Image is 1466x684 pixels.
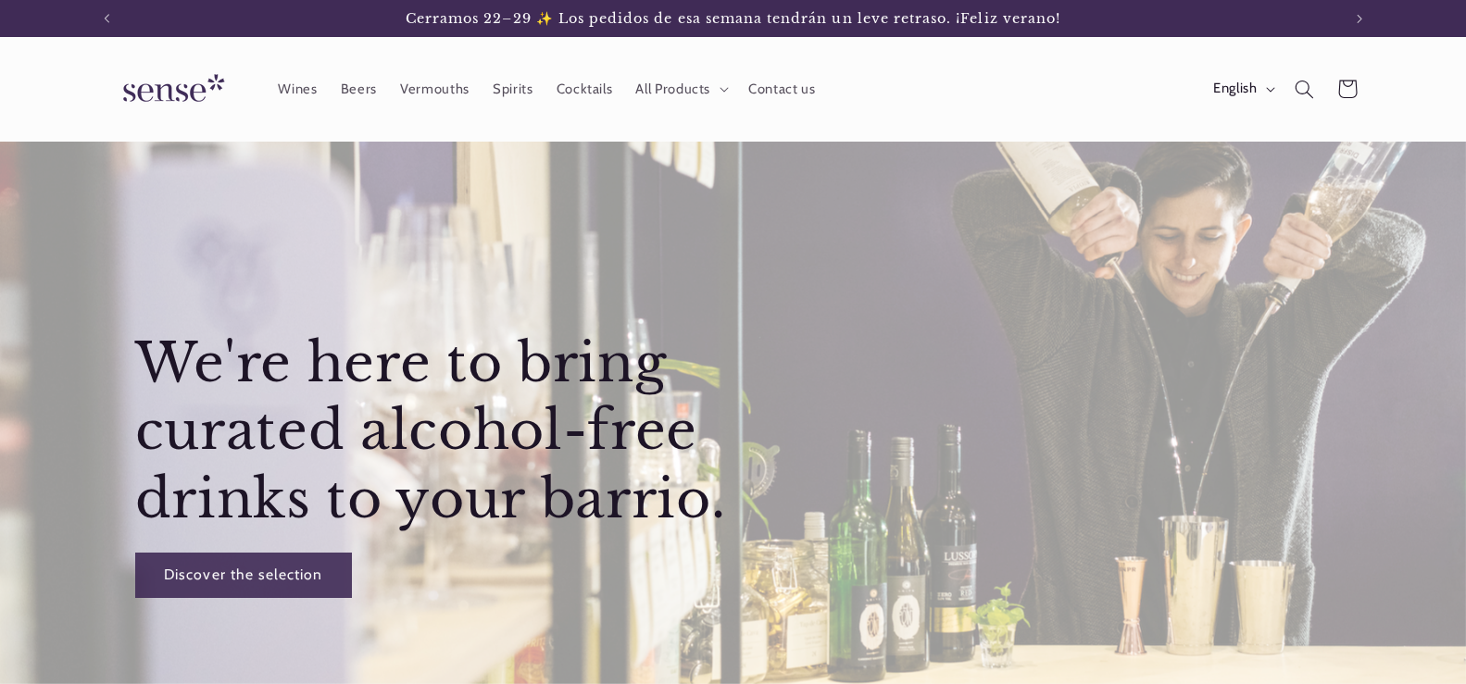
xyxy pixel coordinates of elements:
span: English [1213,79,1257,99]
h2: We're here to bring curated alcohol-free drinks to your barrio. [135,329,729,533]
span: Cerramos 22–29 ✨ Los pedidos de esa semana tendrán un leve retraso. ¡Feliz verano! [406,10,1060,27]
span: Vermouths [400,81,470,98]
a: Beers [329,68,388,109]
span: Beers [341,81,377,98]
a: Discover the selection [135,553,352,598]
span: Cocktails [557,81,613,98]
a: Cocktails [545,68,624,109]
summary: All Products [624,68,737,109]
span: Contact us [748,81,815,98]
span: All Products [635,81,710,98]
span: Spirits [493,81,533,98]
a: Contact us [736,68,827,109]
a: Vermouths [389,68,482,109]
button: English [1201,70,1283,107]
img: Sense [101,63,240,116]
span: Wines [278,81,317,98]
a: Spirits [481,68,545,109]
a: Sense [94,56,247,123]
summary: Search [1284,68,1326,110]
a: Wines [267,68,329,109]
